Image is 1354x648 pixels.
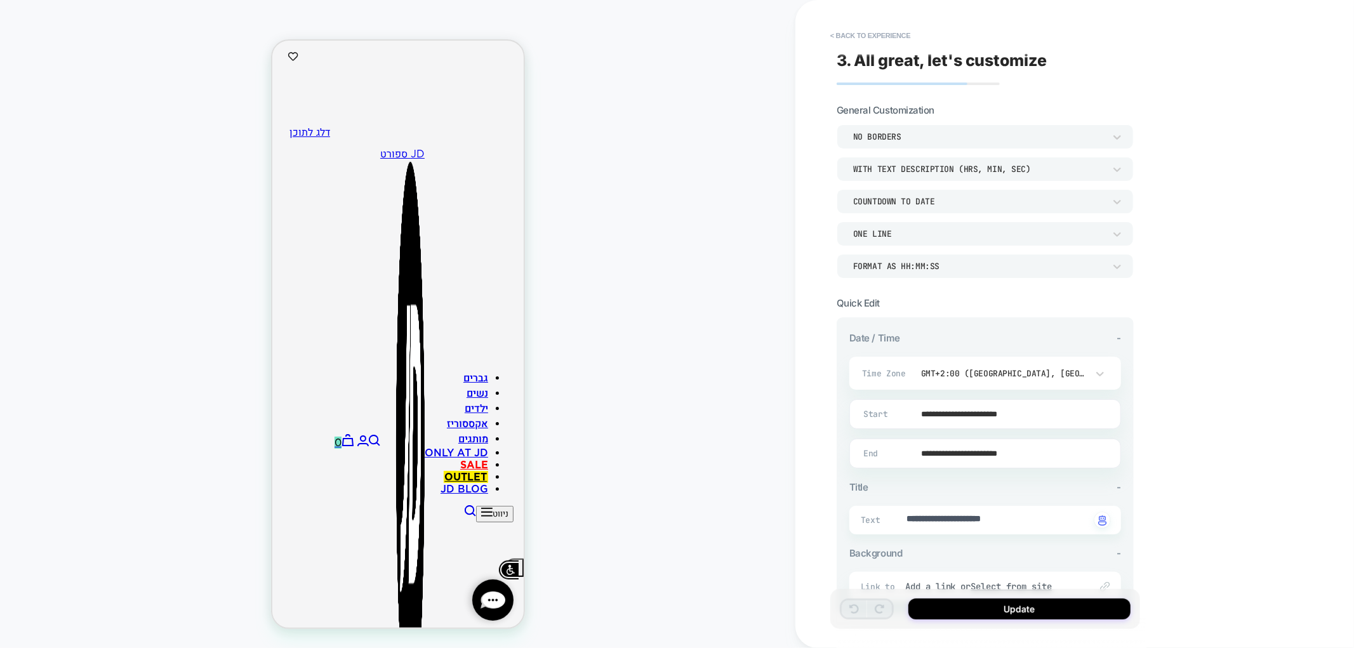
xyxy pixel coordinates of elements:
[194,347,216,359] a: נשים
[905,581,1078,592] div: Add a link or
[108,107,152,119] span: JD ספורט
[85,396,96,408] a: התחבר
[853,196,1105,207] div: COUNTDOWN TO DATE
[862,368,913,379] span: Time Zone
[152,406,216,418] a: ONLY AT JD
[1117,481,1121,493] span: -
[853,164,1105,175] div: WITH TEXT DESCRIPTION (HRS, MIN, SEC)
[861,581,899,592] span: Link to
[62,396,69,408] cart-count: 0
[200,539,241,580] button: צ'אט
[186,392,216,404] a: מותגים
[1098,515,1106,526] img: edit with ai
[96,396,108,408] a: חיפוש
[171,430,216,442] a: OUTLET
[837,297,880,309] span: Quick Edit
[188,418,216,430] a: SALE
[853,131,1105,142] div: NO BORDERS
[192,466,204,479] a: חיפוש
[971,581,1052,592] u: Select from site
[1100,582,1110,592] img: edit
[853,261,1105,272] div: Format as HH:MM:SS
[1117,332,1121,344] span: -
[849,332,900,344] span: Date / Time
[204,465,241,482] button: ניווט
[192,362,216,374] a: ילדים
[1117,547,1121,559] span: -
[861,515,877,526] span: Text
[220,468,236,478] span: ניווט
[853,228,1105,239] div: ONE LINE
[849,481,868,493] span: Title
[837,51,1047,70] span: 3. All great, let's customize
[908,598,1131,619] button: Update
[17,86,58,98] a: דלג לתוכן
[168,442,216,454] a: JD BLOG
[62,396,82,408] a: עגלה
[837,104,934,116] span: General Customization
[849,547,902,559] span: Background
[175,377,216,389] a: אקססוריז
[824,25,917,46] button: < Back to experience
[921,368,1087,379] div: GMT+2:00 ([GEOGRAPHIC_DATA], [GEOGRAPHIC_DATA], [GEOGRAPHIC_DATA])
[191,331,216,343] a: גברים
